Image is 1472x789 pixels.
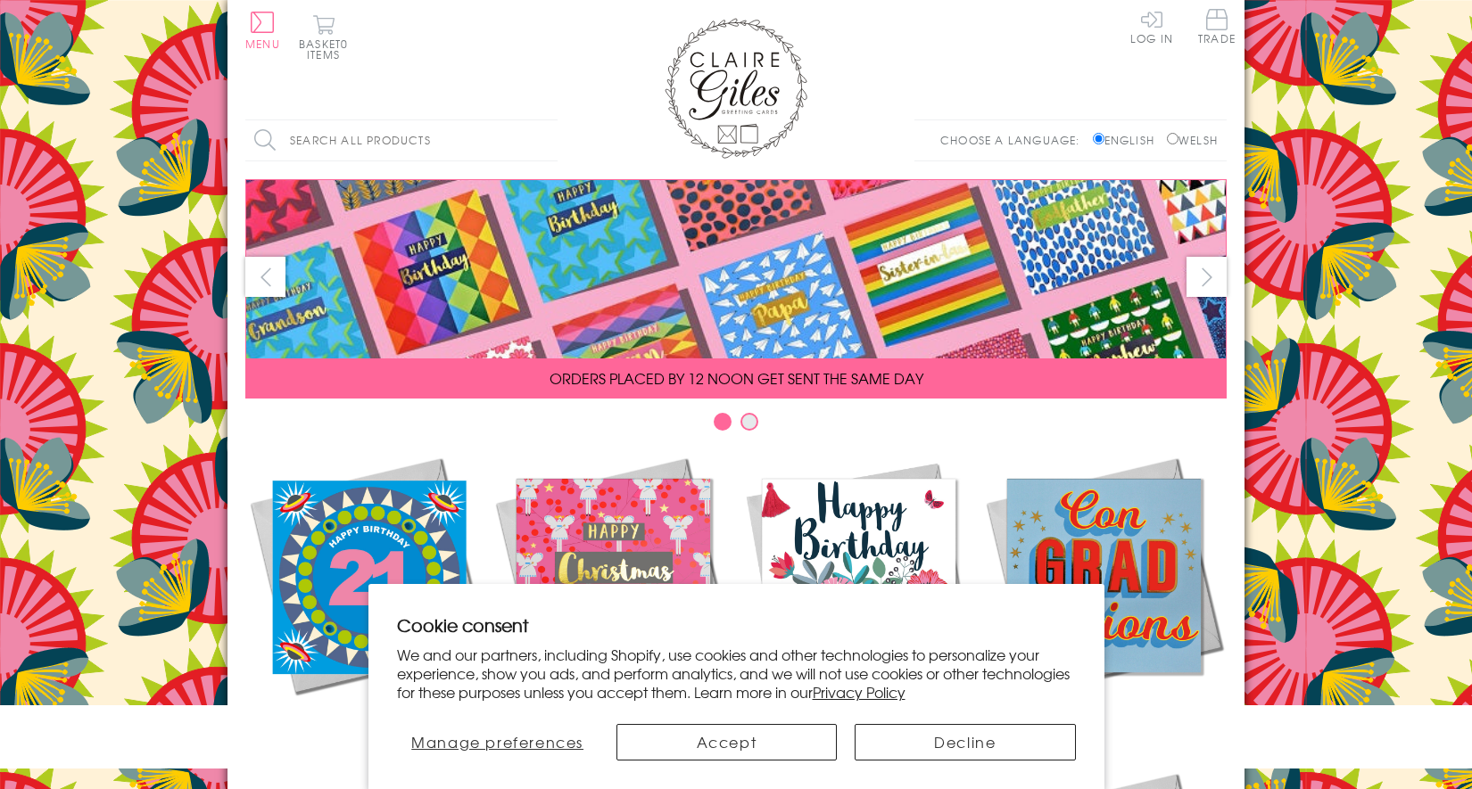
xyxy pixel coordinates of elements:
button: Carousel Page 1 (Current Slide) [714,413,732,431]
div: Carousel Pagination [245,412,1227,440]
p: Choose a language: [940,132,1089,148]
a: Birthdays [736,453,981,733]
a: Academic [981,453,1227,733]
input: Search [540,120,558,160]
span: Trade [1198,9,1236,44]
a: Trade [1198,9,1236,47]
img: Claire Giles Greetings Cards [665,18,807,159]
button: Manage preferences [397,724,599,760]
button: prev [245,257,285,297]
span: Menu [245,36,280,52]
a: Log In [1130,9,1173,44]
input: Search all products [245,120,558,160]
a: Privacy Policy [813,681,906,703]
button: Decline [855,724,1075,760]
a: Christmas [491,453,736,733]
span: Manage preferences [411,731,583,752]
button: Basket0 items [299,14,348,60]
button: Carousel Page 2 [740,413,758,431]
button: Accept [616,724,837,760]
h2: Cookie consent [397,612,1076,637]
a: New Releases [245,453,491,733]
input: English [1093,133,1104,144]
button: next [1187,257,1227,297]
p: We and our partners, including Shopify, use cookies and other technologies to personalize your ex... [397,645,1076,701]
span: ORDERS PLACED BY 12 NOON GET SENT THE SAME DAY [550,367,923,389]
label: English [1093,132,1163,148]
span: 0 items [307,36,348,62]
button: Menu [245,12,280,49]
input: Welsh [1167,133,1178,144]
label: Welsh [1167,132,1218,148]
